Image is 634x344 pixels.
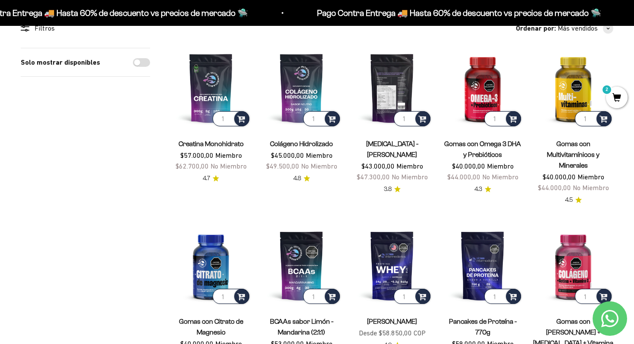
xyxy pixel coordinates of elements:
span: No Miembro [301,162,337,170]
span: Miembro [487,162,514,170]
span: Más vendidos [558,23,598,34]
a: Pancakes de Proteína - 770g [449,318,517,336]
span: Ordenar por: [516,23,556,34]
a: [PERSON_NAME] [367,318,417,325]
span: 4.8 [293,174,301,183]
a: BCAAs sabor Limón - Mandarina (2:1:1) [270,318,333,336]
img: Citrato de Magnesio - Sabor Limón [352,48,432,128]
span: $44.000,00 [447,173,480,181]
span: No Miembro [210,162,247,170]
sale-price: Desde $58.850,00 COP [359,328,426,339]
span: Miembro [306,151,333,159]
span: $57.000,00 [180,151,213,159]
a: Gomas con Multivitamínicos y Minerales [547,140,599,169]
span: $44.000,00 [538,184,571,191]
div: Filtros [21,23,150,34]
p: Pago Contra Entrega 🚚 Hasta 60% de descuento vs precios de mercado 🛸 [315,6,599,20]
a: Gomas con Citrato de Magnesio [179,318,243,336]
span: Miembro [396,162,423,170]
span: $62.700,00 [176,162,209,170]
mark: 2 [602,84,612,95]
span: $40.000,00 [452,162,485,170]
a: 4.74.7 de 5.0 estrellas [203,174,219,183]
a: 4.54.5 de 5.0 estrellas [565,195,582,205]
span: No Miembro [482,173,518,181]
a: 2 [606,94,628,103]
a: 3.83.8 de 5.0 estrellas [384,185,401,194]
span: $43.000,00 [361,162,395,170]
a: 4.34.3 de 5.0 estrellas [474,185,491,194]
a: Gomas con Omega 3 DHA y Prebióticos [444,140,521,158]
button: Más vendidos [558,23,613,34]
span: $40.000,00 [543,173,576,181]
span: Miembro [215,151,242,159]
label: Solo mostrar disponibles [21,57,100,68]
a: [MEDICAL_DATA] - [PERSON_NAME] [366,140,418,158]
span: $47.300,00 [357,173,390,181]
span: 3.8 [384,185,392,194]
a: Creatina Monohidrato [179,140,244,147]
span: 4.7 [203,174,210,183]
a: Colágeno Hidrolizado [270,140,333,147]
span: No Miembro [573,184,609,191]
a: 4.84.8 de 5.0 estrellas [293,174,310,183]
span: $45.000,00 [271,151,304,159]
span: $49.500,00 [266,162,299,170]
span: Miembro [578,173,604,181]
span: 4.3 [474,185,482,194]
span: No Miembro [392,173,428,181]
span: 4.5 [565,195,573,205]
